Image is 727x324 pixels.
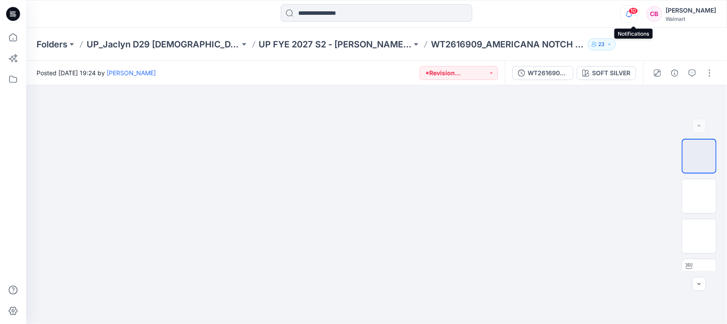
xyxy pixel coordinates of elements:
[666,5,716,16] div: [PERSON_NAME]
[666,16,716,22] div: Walmart
[599,40,605,49] p: 23
[629,7,638,14] span: 10
[528,68,568,78] div: WT2616909_ADM_Rev 2_AMERICANA NOTCH SET
[592,68,630,78] div: SOFT SILVER
[431,38,584,50] p: WT2616909_AMERICANA NOTCH SET
[107,69,156,77] a: [PERSON_NAME]
[259,38,412,50] a: UP FYE 2027 S2 - [PERSON_NAME] D29 [DEMOGRAPHIC_DATA] Sleepwear
[37,38,67,50] a: Folders
[646,6,662,22] div: CB
[577,66,636,80] button: SOFT SILVER
[512,66,573,80] button: WT2616909_ADM_Rev 2_AMERICANA NOTCH SET
[87,38,240,50] a: UP_Jaclyn D29 [DEMOGRAPHIC_DATA] Sleep
[668,66,682,80] button: Details
[588,38,616,50] button: 23
[37,68,156,77] span: Posted [DATE] 19:24 by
